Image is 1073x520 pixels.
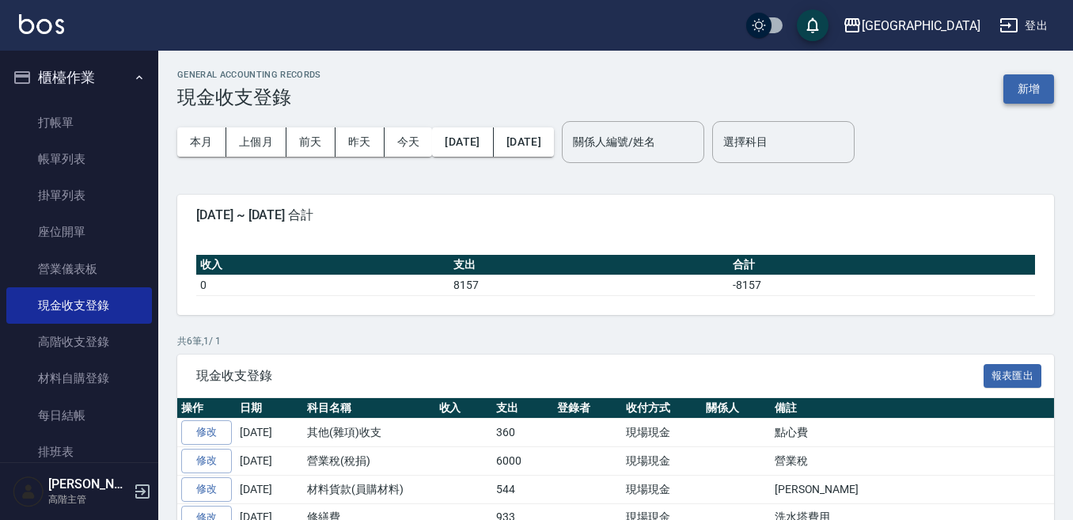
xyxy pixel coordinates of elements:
td: 現場現金 [622,475,702,503]
button: 櫃檯作業 [6,57,152,98]
td: 其他(雜項)收支 [303,419,435,447]
td: 營業稅(稅捐) [303,447,435,476]
td: 材料貨款(員購材料) [303,475,435,503]
th: 登錄者 [553,398,622,419]
div: [GEOGRAPHIC_DATA] [862,16,980,36]
img: Logo [19,14,64,34]
td: [DATE] [236,447,303,476]
td: [DATE] [236,419,303,447]
td: 現場現金 [622,419,702,447]
td: 現場現金 [622,447,702,476]
a: 修改 [181,449,232,473]
button: 本月 [177,127,226,157]
td: -8157 [729,275,1035,295]
button: 昨天 [336,127,385,157]
th: 關係人 [702,398,771,419]
a: 材料自購登錄 [6,360,152,397]
th: 支出 [449,255,729,275]
button: 登出 [993,11,1054,40]
th: 收入 [196,255,449,275]
a: 高階收支登錄 [6,324,152,360]
button: 新增 [1003,74,1054,104]
a: 打帳單 [6,104,152,141]
span: 現金收支登錄 [196,368,984,384]
td: 8157 [449,275,729,295]
a: 報表匯出 [984,367,1042,382]
a: 營業儀表板 [6,251,152,287]
a: 每日結帳 [6,397,152,434]
h2: GENERAL ACCOUNTING RECORDS [177,70,321,80]
img: Person [13,476,44,507]
td: 544 [492,475,553,503]
span: [DATE] ~ [DATE] 合計 [196,207,1035,223]
th: 日期 [236,398,303,419]
th: 收付方式 [622,398,702,419]
a: 座位開單 [6,214,152,250]
th: 支出 [492,398,553,419]
button: 前天 [286,127,336,157]
a: 掛單列表 [6,177,152,214]
button: [DATE] [494,127,554,157]
button: [GEOGRAPHIC_DATA] [836,9,987,42]
p: 高階主管 [48,492,129,507]
td: 6000 [492,447,553,476]
h3: 現金收支登錄 [177,86,321,108]
a: 帳單列表 [6,141,152,177]
button: save [797,9,828,41]
td: 360 [492,419,553,447]
a: 新增 [1003,81,1054,96]
a: 現金收支登錄 [6,287,152,324]
th: 收入 [435,398,493,419]
td: [DATE] [236,475,303,503]
th: 合計 [729,255,1035,275]
h5: [PERSON_NAME] [48,476,129,492]
th: 操作 [177,398,236,419]
a: 排班表 [6,434,152,470]
p: 共 6 筆, 1 / 1 [177,334,1054,348]
button: [DATE] [432,127,493,157]
button: 上個月 [226,127,286,157]
a: 修改 [181,420,232,445]
button: 報表匯出 [984,364,1042,389]
a: 修改 [181,477,232,502]
th: 科目名稱 [303,398,435,419]
button: 今天 [385,127,433,157]
td: 0 [196,275,449,295]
